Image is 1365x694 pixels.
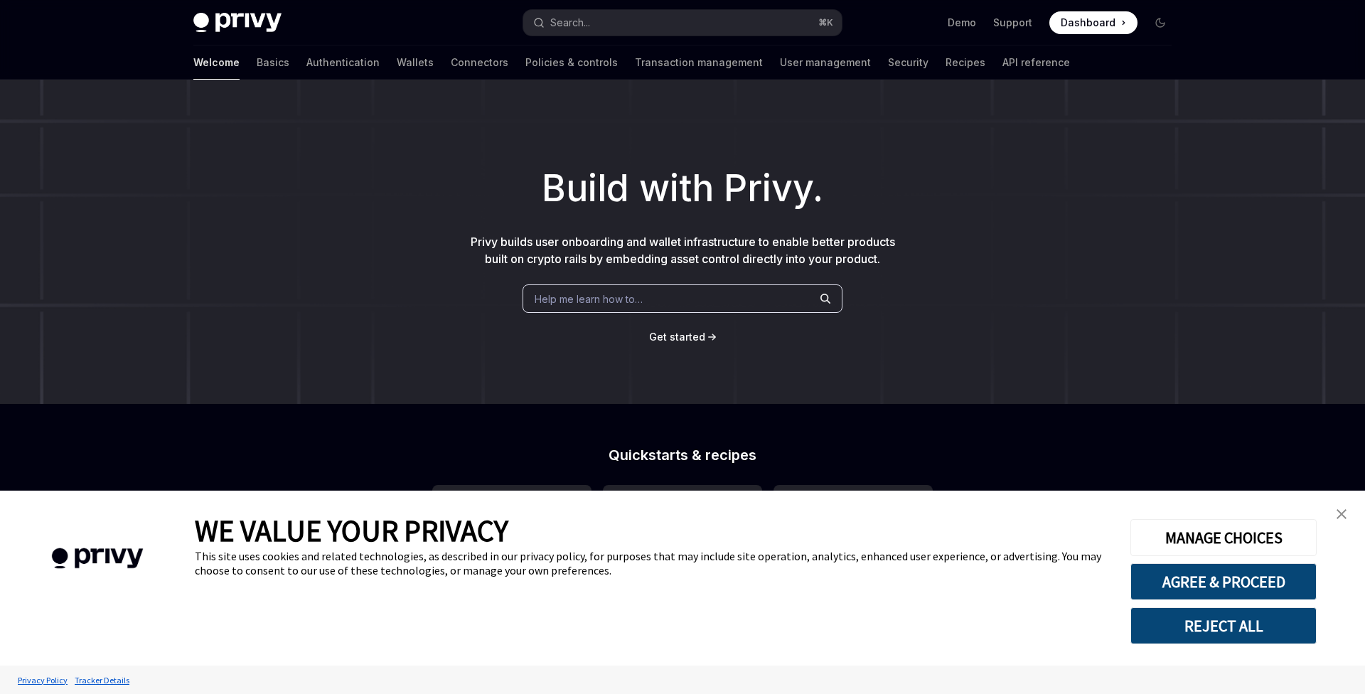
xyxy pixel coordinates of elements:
[23,161,1342,216] h1: Build with Privy.
[451,46,508,80] a: Connectors
[993,16,1032,30] a: Support
[635,46,763,80] a: Transaction management
[306,46,380,80] a: Authentication
[193,46,240,80] a: Welcome
[257,46,289,80] a: Basics
[649,330,705,344] a: Get started
[193,13,282,33] img: dark logo
[948,16,976,30] a: Demo
[523,10,842,36] button: Open search
[1130,607,1317,644] button: REJECT ALL
[1327,500,1356,528] a: close banner
[888,46,928,80] a: Security
[195,549,1109,577] div: This site uses cookies and related technologies, as described in our privacy policy, for purposes...
[21,528,173,589] img: company logo
[1149,11,1172,34] button: Toggle dark mode
[550,14,590,31] div: Search...
[432,448,933,462] h2: Quickstarts & recipes
[14,668,71,693] a: Privacy Policy
[1130,563,1317,600] button: AGREE & PROCEED
[71,668,133,693] a: Tracker Details
[1130,519,1317,556] button: MANAGE CHOICES
[649,331,705,343] span: Get started
[946,46,985,80] a: Recipes
[535,292,643,306] span: Help me learn how to…
[525,46,618,80] a: Policies & controls
[195,512,508,549] span: WE VALUE YOUR PRIVACY
[397,46,434,80] a: Wallets
[773,485,933,630] a: **** *****Whitelabel login, wallets, and user management with your own UI and branding.
[780,46,871,80] a: User management
[603,485,762,630] a: **** **** **** ***Use the React Native SDK to build a mobile app on Solana.
[471,235,895,266] span: Privy builds user onboarding and wallet infrastructure to enable better products built on crypto ...
[1002,46,1070,80] a: API reference
[1337,509,1347,519] img: close banner
[1049,11,1137,34] a: Dashboard
[818,17,833,28] span: ⌘ K
[1061,16,1115,30] span: Dashboard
